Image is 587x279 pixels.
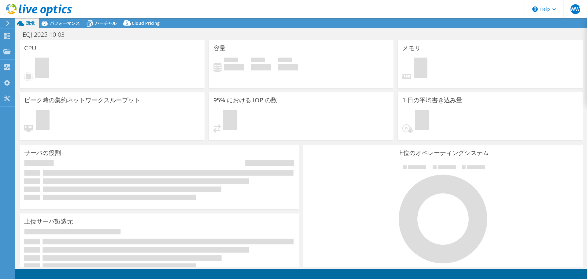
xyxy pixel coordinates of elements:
h3: ピーク時の集約ネットワークスループット [24,97,140,104]
h3: 容量 [213,45,226,51]
h3: CPU [24,45,36,51]
span: 保留中 [415,110,429,131]
h4: 0 GiB [278,64,298,70]
span: 保留中 [414,58,427,79]
span: 保留中 [36,110,50,131]
h4: 0 GiB [224,64,244,70]
h3: 1 日の平均書き込み量 [402,97,462,104]
span: 環境 [26,20,35,26]
span: 合計 [278,58,292,64]
span: 保留中 [223,110,237,131]
span: 保留中 [35,58,49,79]
span: 空き [251,58,265,64]
h3: サーバの役割 [24,149,61,156]
svg: \n [532,6,538,12]
h3: 95% における IOP の数 [213,97,277,104]
h1: EQJ-2025-10-03 [20,31,74,38]
h3: 上位のオペレーティングシステム [308,149,578,156]
h4: 0 GiB [251,64,271,70]
span: Cloud Pricing [132,20,160,26]
span: パフォーマンス [50,20,80,26]
span: 使用済み [224,58,238,64]
span: WW [570,4,580,14]
h3: メモリ [402,45,421,51]
span: バーチャル [95,20,116,26]
h3: 上位サーバ製造元 [24,218,73,225]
